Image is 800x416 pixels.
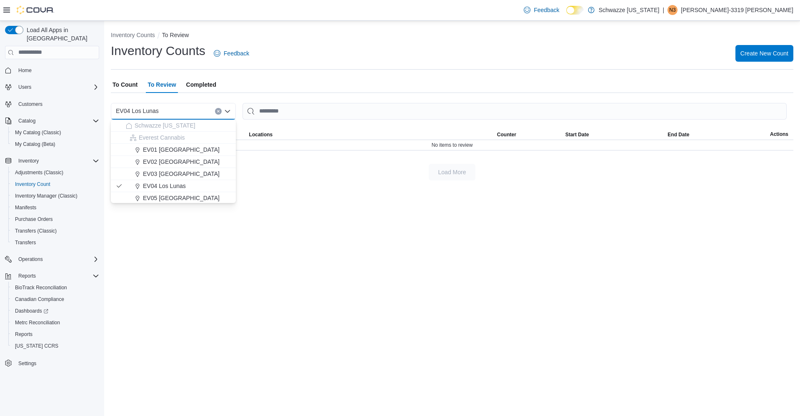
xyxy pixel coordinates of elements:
button: Locations [247,130,495,140]
span: [US_STATE] CCRS [15,343,58,349]
span: N3 [669,5,675,15]
span: Feedback [534,6,559,14]
span: Settings [18,360,36,367]
span: Canadian Compliance [12,294,99,304]
img: Cova [17,6,54,14]
span: No items to review [432,142,473,148]
button: Start Date [564,130,666,140]
button: Manifests [8,202,102,213]
button: Inventory Counts [111,32,155,38]
span: Operations [18,256,43,263]
p: Schwazze [US_STATE] [599,5,660,15]
button: Close list of options [224,108,231,115]
button: Load More [429,164,475,180]
button: Inventory [2,155,102,167]
h1: Inventory Counts [111,43,205,59]
a: My Catalog (Classic) [12,128,65,138]
span: Settings [15,358,99,368]
span: Completed [186,76,216,93]
button: Users [15,82,35,92]
a: Inventory Count [12,179,54,189]
span: EV03 [GEOGRAPHIC_DATA] [143,170,220,178]
span: Transfers [12,238,99,248]
span: Load More [438,168,466,176]
a: Purchase Orders [12,214,56,224]
span: Everest Cannabis [139,133,185,142]
span: Inventory Count [12,179,99,189]
a: Home [15,65,35,75]
a: Dashboards [12,306,52,316]
span: Metrc Reconciliation [12,318,99,328]
span: Manifests [12,203,99,213]
button: [US_STATE] CCRS [8,340,102,352]
button: EV02 [GEOGRAPHIC_DATA] [111,156,236,168]
span: EV04 Los Lunas [116,106,159,116]
span: Dashboards [12,306,99,316]
button: Operations [2,253,102,265]
button: Counter [495,130,564,140]
button: EV03 [GEOGRAPHIC_DATA] [111,168,236,180]
span: BioTrack Reconciliation [12,283,99,293]
button: Transfers (Classic) [8,225,102,237]
button: Customers [2,98,102,110]
span: BioTrack Reconciliation [15,284,67,291]
span: EV02 [GEOGRAPHIC_DATA] [143,158,220,166]
span: Users [18,84,31,90]
span: Catalog [15,116,99,126]
button: Users [2,81,102,93]
span: Canadian Compliance [15,296,64,303]
span: Start Date [565,131,589,138]
span: Manifests [15,204,36,211]
button: Inventory Count [8,178,102,190]
button: To Review [162,32,189,38]
span: Purchase Orders [12,214,99,224]
span: Reports [12,329,99,339]
button: Clear input [215,108,222,115]
nav: Complex example [5,61,99,391]
a: Dashboards [8,305,102,317]
span: Adjustments (Classic) [12,168,99,178]
button: EV04 Los Lunas [111,180,236,192]
span: Transfers [15,239,36,246]
p: [PERSON_NAME]-3319 [PERSON_NAME] [681,5,793,15]
span: Purchase Orders [15,216,53,223]
button: Catalog [2,115,102,127]
button: Catalog [15,116,39,126]
span: To Count [112,76,137,93]
a: Metrc Reconciliation [12,318,63,328]
button: Reports [15,271,39,281]
button: Inventory Manager (Classic) [8,190,102,202]
span: My Catalog (Beta) [12,139,99,149]
p: | [662,5,664,15]
button: Everest Cannabis [111,132,236,144]
span: To Review [147,76,176,93]
button: Settings [2,357,102,369]
a: My Catalog (Beta) [12,139,59,149]
nav: An example of EuiBreadcrumbs [111,31,793,41]
a: Feedback [520,2,562,18]
button: My Catalog (Beta) [8,138,102,150]
button: End Date [666,130,768,140]
a: Inventory Manager (Classic) [12,191,81,201]
a: Transfers (Classic) [12,226,60,236]
span: Inventory Count [15,181,50,188]
input: This is a search bar. After typing your query, hit enter to filter the results lower in the page. [242,103,787,120]
span: End Date [667,131,689,138]
button: Metrc Reconciliation [8,317,102,328]
span: Reports [15,331,32,338]
span: Metrc Reconciliation [15,319,60,326]
button: Reports [2,270,102,282]
a: Reports [12,329,36,339]
button: Home [2,64,102,76]
a: Settings [15,358,40,368]
span: Washington CCRS [12,341,99,351]
span: Inventory [15,156,99,166]
button: Inventory [15,156,42,166]
span: Operations [15,254,99,264]
span: My Catalog (Classic) [12,128,99,138]
button: My Catalog (Classic) [8,127,102,138]
button: Adjustments (Classic) [8,167,102,178]
span: Feedback [224,49,249,58]
span: Counter [497,131,516,138]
